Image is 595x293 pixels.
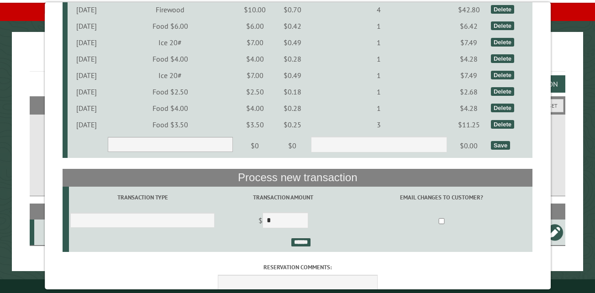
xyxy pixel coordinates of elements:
td: $0 [234,133,275,158]
td: $7.00 [234,34,275,51]
td: $7.49 [448,67,490,84]
td: $4.28 [448,100,490,116]
td: 3 [310,116,448,133]
div: Delete [491,71,514,79]
label: Reservation comments: [63,263,532,272]
div: Delete [491,104,514,112]
td: $6.42 [448,18,490,34]
th: Site [34,204,114,220]
td: [DATE] [67,34,106,51]
div: Delete [491,54,514,63]
div: Delete [491,21,514,30]
td: $4.00 [234,51,275,67]
td: [DATE] [67,18,106,34]
td: $3.50 [234,116,275,133]
th: Process new transaction [63,169,532,186]
td: $0.49 [275,34,310,51]
td: [DATE] [67,84,106,100]
td: $0.18 [275,84,310,100]
td: $0.28 [275,100,310,116]
td: [DATE] [67,100,106,116]
td: Food $3.50 [106,116,234,133]
label: Transaction Amount [218,193,349,202]
div: Delete [491,5,514,14]
td: Food $2.50 [106,84,234,100]
td: $0.00 [448,133,490,158]
td: $0.25 [275,116,310,133]
td: 1 [310,100,448,116]
td: Firewood [106,1,234,18]
td: $2.50 [234,84,275,100]
td: Food $4.00 [106,51,234,67]
td: $7.00 [234,67,275,84]
td: $0.49 [275,67,310,84]
td: [DATE] [67,1,106,18]
label: Transaction Type [70,193,215,202]
td: [DATE] [67,67,106,84]
label: Email changes to customer? [352,193,531,202]
td: 4 [310,1,448,18]
h1: Reservations [30,47,565,72]
td: Ice 20# [106,67,234,84]
td: 1 [310,18,448,34]
td: Food $6.00 [106,18,234,34]
td: [DATE] [67,51,106,67]
td: 1 [310,84,448,100]
td: 1 [310,34,448,51]
td: $0.70 [275,1,310,18]
td: $4.28 [448,51,490,67]
td: $0.42 [275,18,310,34]
td: $10.00 [234,1,275,18]
h2: Filters [30,96,565,114]
td: $0 [275,133,310,158]
td: $2.68 [448,84,490,100]
td: $0.28 [275,51,310,67]
div: Delete [491,38,514,47]
td: $6.00 [234,18,275,34]
div: Delete [491,87,514,96]
td: $7.49 [448,34,490,51]
td: $42.80 [448,1,490,18]
td: 1 [310,67,448,84]
td: 1 [310,51,448,67]
div: CampStore [38,228,113,237]
td: $11.25 [448,116,490,133]
div: Save [491,141,510,150]
div: Delete [491,120,514,129]
td: Ice 20# [106,34,234,51]
td: [DATE] [67,116,106,133]
td: $ [216,209,350,234]
td: $4.00 [234,100,275,116]
td: Food $4.00 [106,100,234,116]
